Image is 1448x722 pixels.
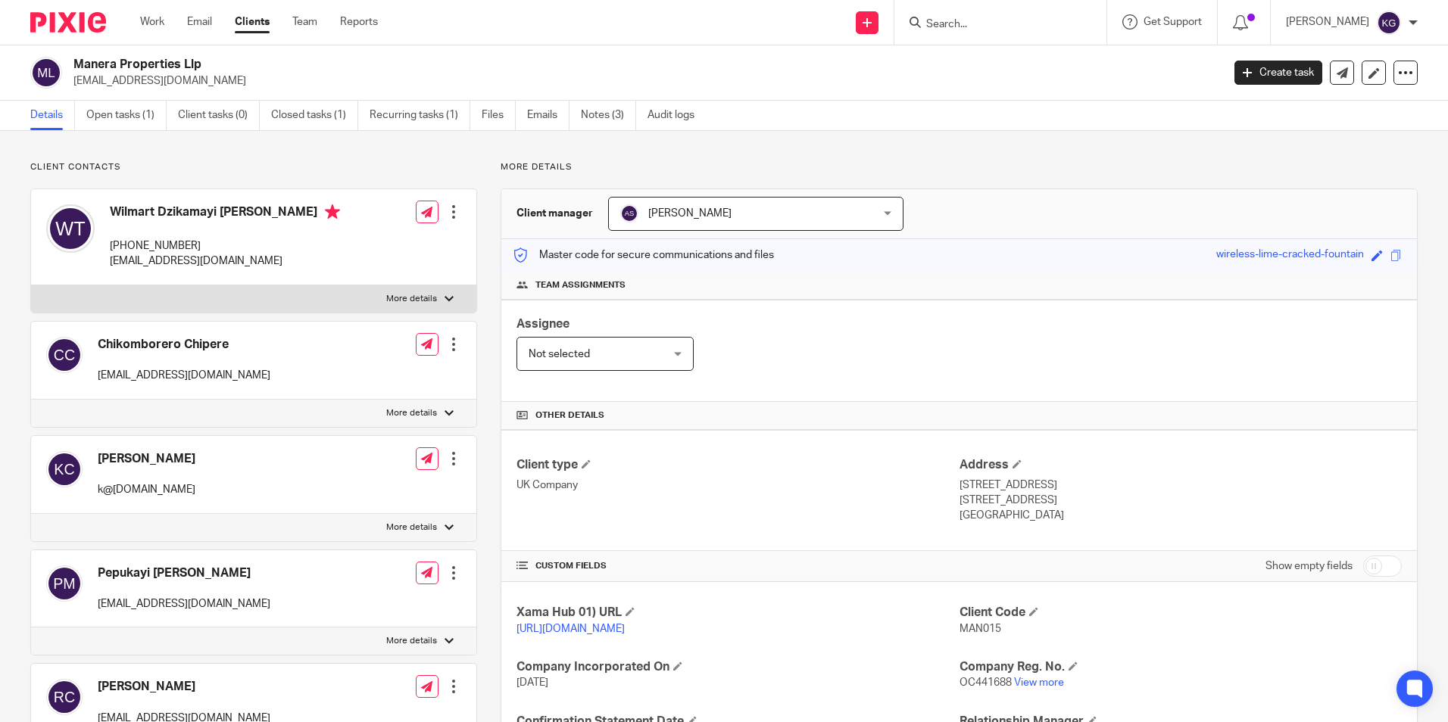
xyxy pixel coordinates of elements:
p: More details [501,161,1418,173]
span: [PERSON_NAME] [648,208,732,219]
a: View more [1014,677,1064,688]
a: Reports [340,14,378,30]
i: Primary [325,204,340,219]
img: svg%3E [46,451,83,487]
h4: [PERSON_NAME] [98,451,195,467]
span: Not selected [529,349,590,359]
h4: Chikomborero Chipere [98,337,270,353]
p: [STREET_ADDRESS] [960,493,1402,508]
img: svg%3E [46,679,83,715]
a: Create task [1234,61,1322,85]
span: OC441688 [960,677,1012,688]
a: Details [30,101,75,130]
p: Client contacts [30,161,477,173]
h4: Company Reg. No. [960,659,1402,675]
img: svg%3E [620,204,638,223]
p: [PHONE_NUMBER] [110,238,340,254]
p: [EMAIL_ADDRESS][DOMAIN_NAME] [98,368,270,383]
span: Team assignments [535,279,626,291]
p: UK Company [516,478,959,493]
span: Get Support [1144,17,1202,27]
span: Other details [535,409,604,422]
img: svg%3E [46,565,83,602]
a: [URL][DOMAIN_NAME] [516,624,625,634]
p: [EMAIL_ADDRESS][DOMAIN_NAME] [110,254,340,269]
a: Recurring tasks (1) [370,101,470,130]
p: [PERSON_NAME] [1286,14,1369,30]
a: Closed tasks (1) [271,101,358,130]
img: Pixie [30,12,106,33]
h4: Xama Hub 01) URL [516,605,959,621]
a: Notes (3) [581,101,636,130]
h4: CUSTOM FIELDS [516,560,959,572]
a: Work [140,14,164,30]
input: Search [925,18,1061,32]
span: MAN015 [960,624,1001,634]
h4: [PERSON_NAME] [98,679,270,695]
a: Files [482,101,516,130]
img: svg%3E [30,57,62,89]
h4: Client Code [960,605,1402,621]
p: [EMAIL_ADDRESS][DOMAIN_NAME] [98,596,270,612]
a: Open tasks (1) [86,101,167,130]
a: Audit logs [648,101,706,130]
a: Email [187,14,212,30]
h3: Client manager [516,206,593,221]
a: Emails [527,101,570,130]
h4: Company Incorporated On [516,659,959,675]
div: wireless-lime-cracked-fountain [1216,247,1364,264]
img: svg%3E [46,337,83,373]
p: [GEOGRAPHIC_DATA] [960,508,1402,523]
h4: Client type [516,457,959,473]
h4: Pepukayi [PERSON_NAME] [98,565,270,581]
p: Master code for secure communications and files [513,247,774,263]
p: [STREET_ADDRESS] [960,478,1402,493]
h4: Address [960,457,1402,473]
p: More details [386,293,437,305]
p: More details [386,407,437,419]
a: Clients [235,14,270,30]
a: Team [292,14,317,30]
span: [DATE] [516,677,548,688]
p: More details [386,635,437,647]
p: More details [386,521,437,534]
p: [EMAIL_ADDRESS][DOMAIN_NAME] [73,73,1212,89]
img: svg%3E [1377,11,1401,35]
h4: Wilmart Dzikamayi [PERSON_NAME] [110,204,340,223]
a: Client tasks (0) [178,101,260,130]
p: k@[DOMAIN_NAME] [98,482,195,497]
span: Assignee [516,318,570,330]
h2: Manera Properties Llp [73,57,984,73]
label: Show empty fields [1265,559,1353,574]
img: svg%3E [46,204,95,253]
